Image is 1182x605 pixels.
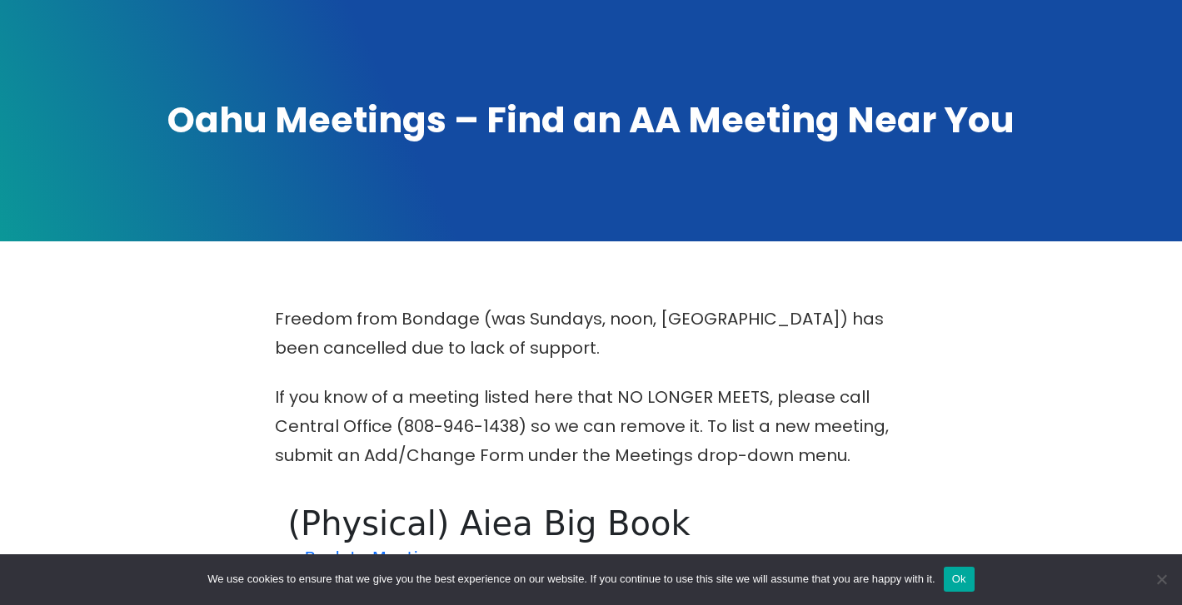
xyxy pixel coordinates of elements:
p: If you know of a meeting listed here that NO LONGER MEETS, please call Central Office (808-946-14... [275,383,908,470]
span: We use cookies to ensure that we give you the best experience on our website. If you continue to ... [207,571,935,588]
h1: (Physical) Aiea Big Book [288,503,895,543]
a: Back to Meetings [305,543,448,573]
p: Freedom from Bondage (was Sundays, noon, [GEOGRAPHIC_DATA]) has been cancelled due to lack of sup... [275,305,908,363]
button: Ok [944,567,975,592]
span: No [1153,571,1170,588]
h1: Oahu Meetings – Find an AA Meeting Near You [17,97,1165,145]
